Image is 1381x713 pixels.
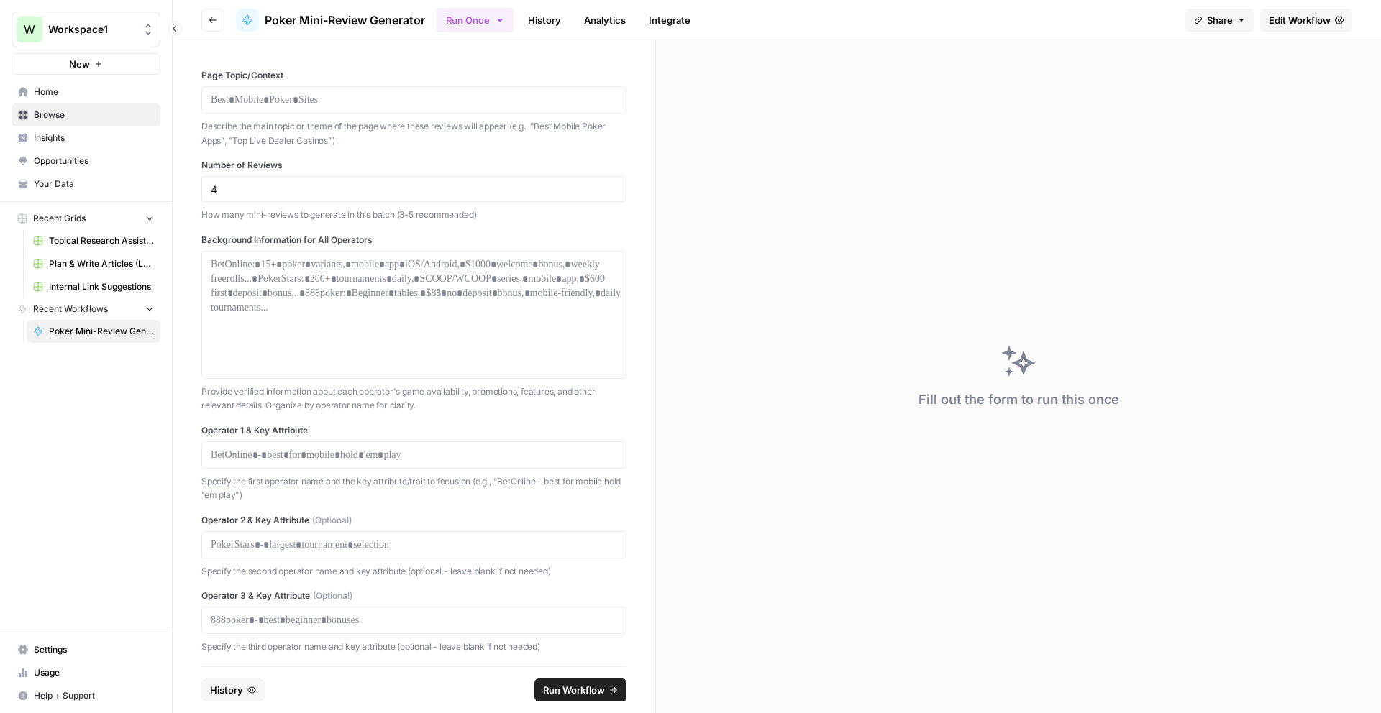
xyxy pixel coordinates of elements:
[640,9,699,32] a: Integrate
[27,320,160,343] a: Poker Mini-Review Generator
[919,390,1119,410] div: Fill out the form to run this once
[34,178,154,190] span: Your Data
[201,564,626,579] p: Specify the second operator name and key attribute (optional - leave blank if not needed)
[1185,9,1254,32] button: Share
[24,21,35,38] span: W
[49,325,154,338] span: Poker Mini-Review Generator
[34,689,154,702] span: Help + Support
[201,678,265,701] button: History
[34,86,154,98] span: Home
[34,666,154,679] span: Usage
[201,666,626,678] label: Operator 4 & Key Attribute
[543,683,605,697] span: Run Workflow
[201,234,626,247] label: Background Information for All Operators
[12,53,160,75] button: New
[12,103,160,126] a: Browse
[34,132,154,144] span: Insights
[27,275,160,298] a: Internal Link Suggestions
[201,589,626,602] label: Operator 3 & Key Attribute
[313,666,352,678] span: (Optional)
[12,172,160,195] a: Your Data
[12,11,160,47] button: Workspace: Workspace1
[33,212,86,225] span: Recent Grids
[201,208,626,222] p: How many mini-reviews to generate in this batch (3-5 recommended)
[201,119,626,147] p: Describe the main topic or theme of the page where these reviews will appear (e.g., "Best Mobile ...
[265,11,425,29] span: Poker Mini-Review Generator
[48,22,135,37] span: Workspace1
[12,298,160,320] button: Recent Workflows
[27,252,160,275] a: Plan & Write Articles (LUSPS)
[201,640,626,654] p: Specify the third operator name and key attribute (optional - leave blank if not needed)
[1207,13,1233,27] span: Share
[1269,13,1331,27] span: Edit Workflow
[201,159,626,172] label: Number of Reviews
[437,8,514,32] button: Run Once
[34,643,154,656] span: Settings
[1260,9,1352,32] a: Edit Workflow
[27,229,160,252] a: Topical Research Assistant
[49,280,154,293] span: Internal Link Suggestions
[34,109,154,121] span: Browse
[12,208,160,229] button: Recent Grids
[519,9,570,32] a: History
[12,149,160,172] a: Opportunities
[33,303,108,316] span: Recent Workflows
[12,126,160,149] a: Insights
[34,155,154,167] span: Opportunities
[49,234,154,247] span: Topical Research Assistant
[201,424,626,437] label: Operator 1 & Key Attribute
[534,678,626,701] button: Run Workflow
[575,9,634,32] a: Analytics
[12,684,160,707] button: Help + Support
[210,683,243,697] span: History
[201,385,626,413] p: Provide verified information about each operator's game availability, promotions, features, and o...
[201,69,626,82] label: Page Topic/Context
[312,514,352,527] span: (Optional)
[12,638,160,661] a: Settings
[49,257,154,270] span: Plan & Write Articles (LUSPS)
[12,661,160,684] a: Usage
[201,514,626,527] label: Operator 2 & Key Attribute
[236,9,425,32] a: Poker Mini-Review Generator
[211,183,617,195] input: 4
[201,474,626,502] p: Specify the first operator name and the key attribute/trait to focus on (e.g., "BetOnline - best ...
[313,589,352,602] span: (Optional)
[69,57,90,71] span: New
[12,80,160,103] a: Home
